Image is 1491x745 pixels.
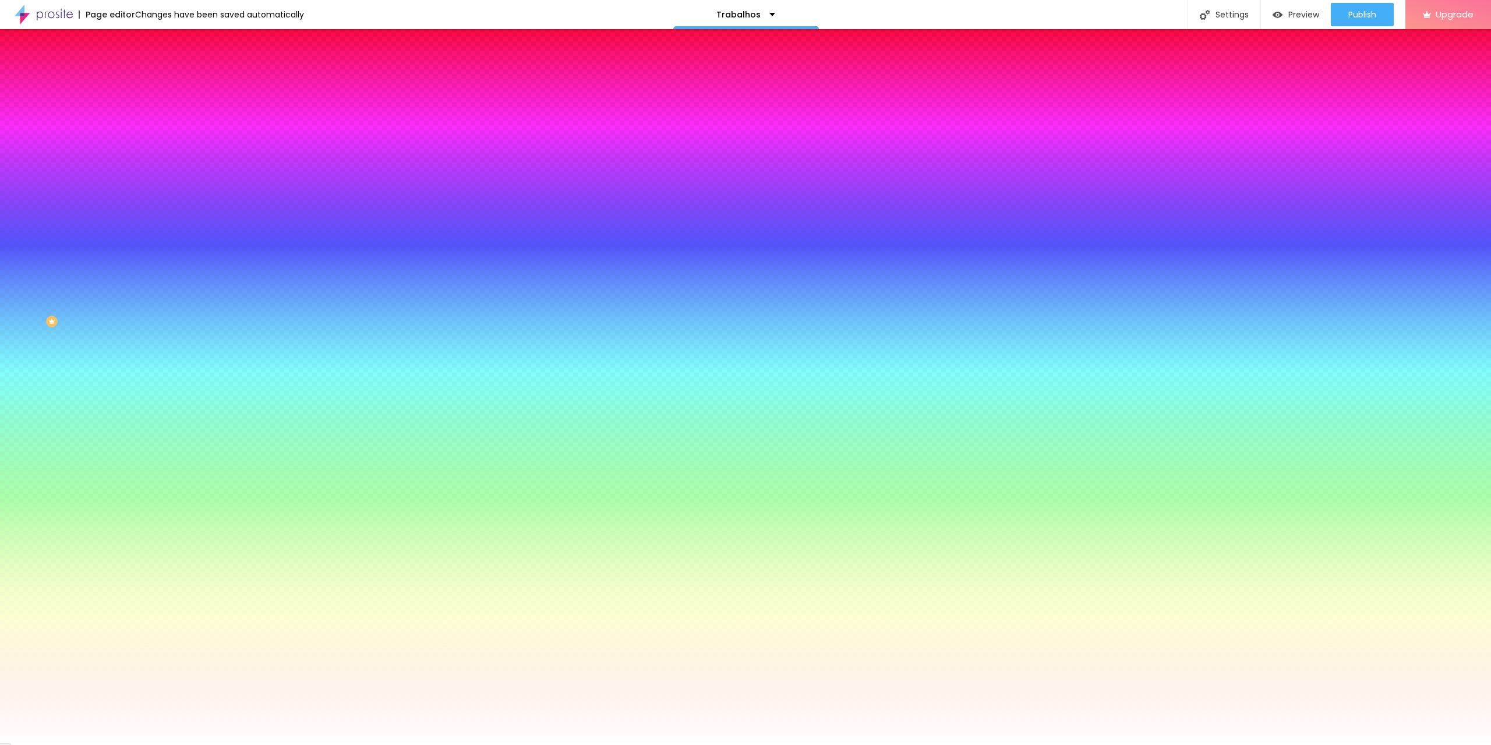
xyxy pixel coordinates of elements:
button: Publish [1331,3,1394,26]
div: Page editor [79,10,135,19]
button: Preview [1261,3,1331,26]
img: view-1.svg [1273,10,1282,20]
span: Preview [1288,10,1319,19]
p: Trabalhos [716,10,761,19]
img: Icone [1200,10,1210,20]
div: Changes have been saved automatically [135,10,304,19]
span: Publish [1348,10,1376,19]
span: Upgrade [1436,9,1474,19]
